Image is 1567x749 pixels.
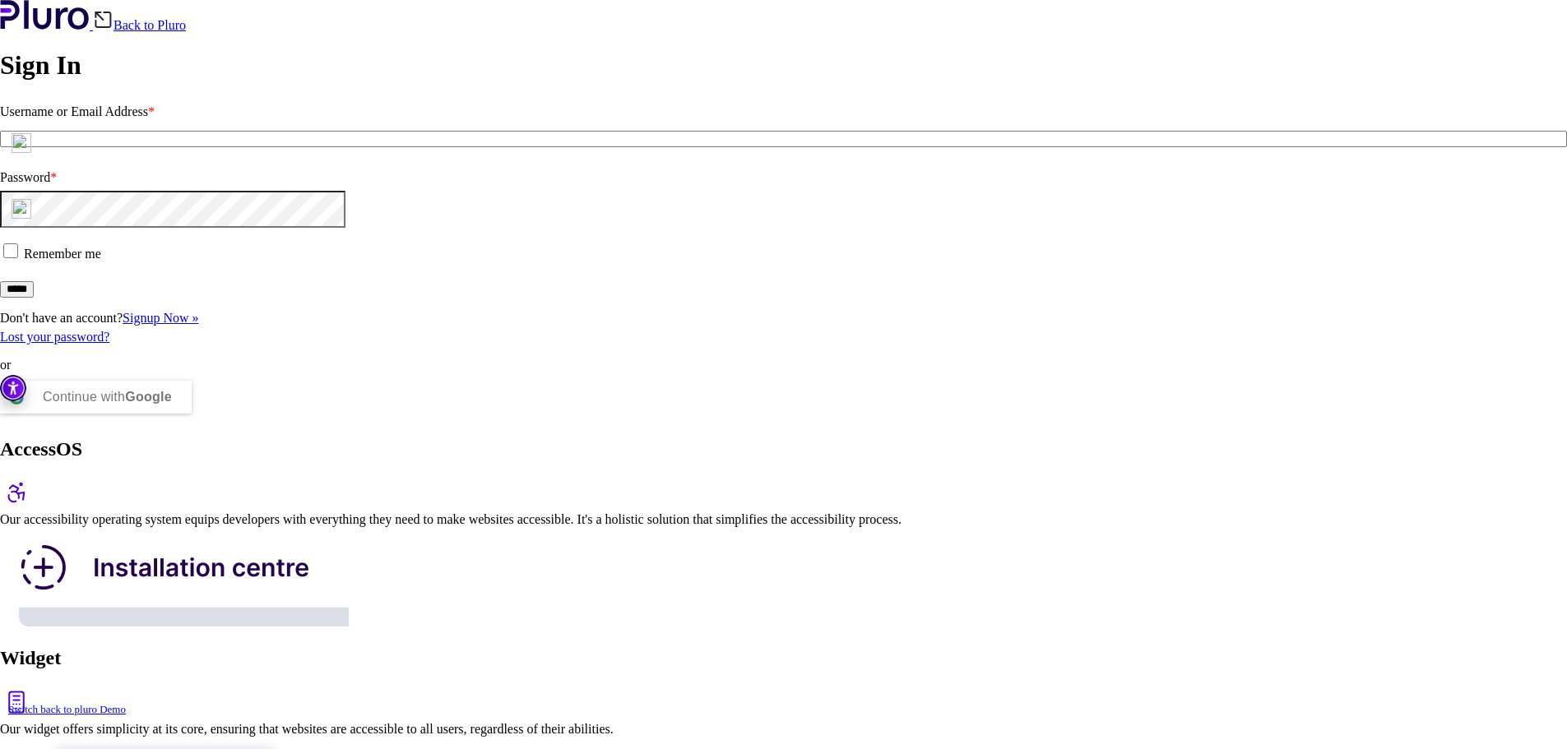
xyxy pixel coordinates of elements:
[43,381,172,414] div: Continue with
[12,199,31,219] img: npw-badge-icon-locked.svg
[125,390,172,404] b: Google
[123,311,198,325] a: Signup Now »
[8,703,126,715] a: Switch back to pluro Demo
[12,133,31,153] img: npw-badge-icon-locked.svg
[93,10,114,30] img: Back icon
[93,18,186,32] a: Back to Pluro
[3,243,18,258] input: Remember me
